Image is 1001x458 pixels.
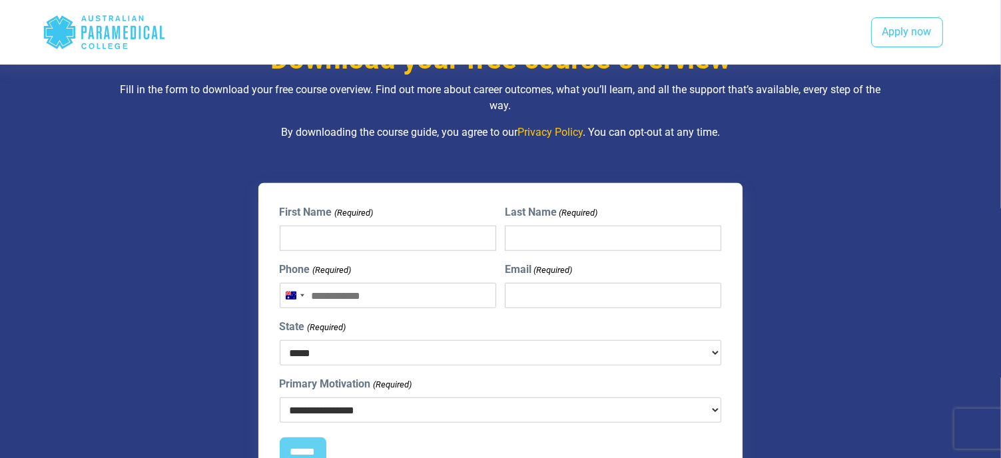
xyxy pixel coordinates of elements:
[280,284,308,308] button: Selected country
[517,126,583,138] a: Privacy Policy
[306,321,346,334] span: (Required)
[111,124,890,140] p: By downloading the course guide, you agree to our . You can opt-out at any time.
[558,206,598,220] span: (Required)
[505,204,597,220] label: Last Name
[372,378,412,391] span: (Required)
[311,264,351,277] span: (Required)
[280,376,412,392] label: Primary Motivation
[111,82,890,114] p: Fill in the form to download your free course overview. Find out more about career outcomes, what...
[280,319,346,335] label: State
[533,264,573,277] span: (Required)
[505,262,572,278] label: Email
[280,262,351,278] label: Phone
[333,206,373,220] span: (Required)
[871,17,943,48] a: Apply now
[43,11,166,54] div: Australian Paramedical College
[280,204,373,220] label: First Name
